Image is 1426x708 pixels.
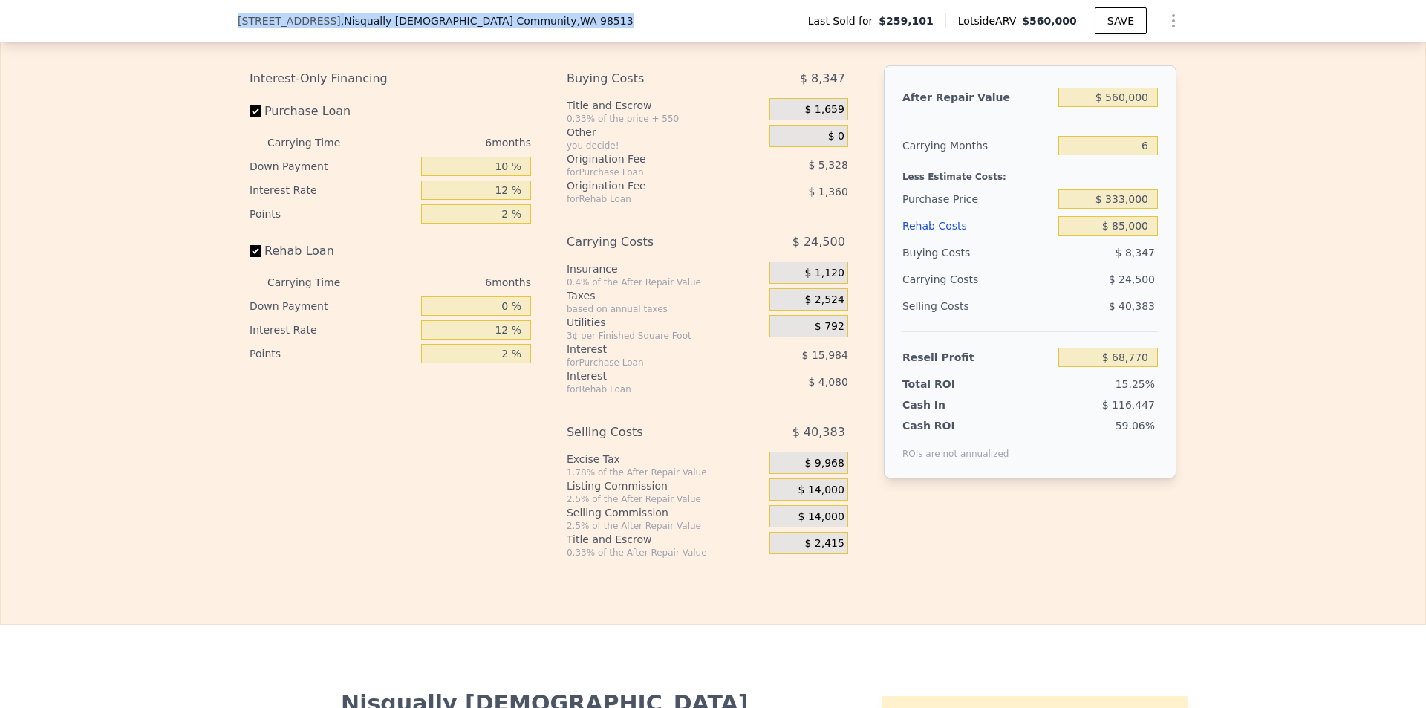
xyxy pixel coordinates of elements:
div: Selling Commission [567,505,764,520]
span: $ 116,447 [1102,399,1155,411]
div: you decide! [567,140,764,152]
span: $ 8,347 [800,65,845,92]
div: Rehab Costs [902,212,1052,239]
div: Origination Fee [567,178,732,193]
div: Down Payment [250,155,415,178]
span: $ 8,347 [1116,247,1155,259]
div: Cash In [902,397,995,412]
span: $ 1,659 [804,103,844,117]
div: Cash ROI [902,418,1009,433]
div: Utilities [567,315,764,330]
div: Listing Commission [567,478,764,493]
div: 6 months [370,270,531,294]
div: for Purchase Loan [567,166,732,178]
span: $560,000 [1022,15,1077,27]
div: Selling Costs [902,293,1052,319]
div: 0.33% of the price + 550 [567,113,764,125]
div: 2.5% of the After Repair Value [567,493,764,505]
div: for Rehab Loan [567,383,732,395]
div: Total ROI [902,377,995,392]
span: [STREET_ADDRESS] [238,13,341,28]
div: Carrying Costs [567,229,732,256]
span: , Nisqually [DEMOGRAPHIC_DATA] Community [341,13,634,28]
span: Last Sold for [808,13,879,28]
span: $ 14,000 [798,484,844,497]
span: $ 5,328 [808,159,847,171]
span: $ 9,968 [804,457,844,470]
div: Carrying Time [267,131,364,155]
div: 3¢ per Finished Square Foot [567,330,764,342]
label: Purchase Loan [250,98,415,125]
input: Rehab Loan [250,245,261,257]
span: $ 2,524 [804,293,844,307]
span: $ 24,500 [792,229,845,256]
div: Interest [567,368,732,383]
span: $ 792 [815,320,844,334]
span: $ 1,120 [804,267,844,280]
span: $ 1,360 [808,186,847,198]
div: Interest [567,342,732,357]
span: , WA 98513 [576,15,633,27]
div: for Purchase Loan [567,357,732,368]
div: based on annual taxes [567,303,764,315]
div: for Rehab Loan [567,193,732,205]
div: Selling Costs [567,419,732,446]
div: Purchase Price [902,186,1052,212]
div: 0.4% of the After Repair Value [567,276,764,288]
div: After Repair Value [902,84,1052,111]
div: Carrying Costs [902,266,995,293]
div: Origination Fee [567,152,732,166]
div: ROIs are not annualized [902,433,1009,460]
span: $ 15,984 [802,349,848,361]
span: 15.25% [1116,378,1155,390]
label: Rehab Loan [250,238,415,264]
div: Down Payment [250,294,415,318]
div: Carrying Months [902,132,1052,159]
div: 1.78% of the After Repair Value [567,467,764,478]
div: Title and Escrow [567,98,764,113]
span: $259,101 [879,13,934,28]
div: Points [250,342,415,366]
div: Taxes [567,288,764,303]
div: Less Estimate Costs: [902,159,1158,186]
div: Buying Costs [902,239,1052,266]
div: Buying Costs [567,65,732,92]
div: Carrying Time [267,270,364,294]
span: $ 2,415 [804,537,844,551]
div: Excise Tax [567,452,764,467]
span: $ 0 [828,130,844,143]
div: Points [250,202,415,226]
span: 59.06% [1116,420,1155,432]
div: Other [567,125,764,140]
span: Lotside ARV [958,13,1022,28]
div: Resell Profit [902,344,1052,371]
div: 6 months [370,131,531,155]
div: 2.5% of the After Repair Value [567,520,764,532]
input: Purchase Loan [250,105,261,117]
div: Interest Rate [250,318,415,342]
div: Interest Rate [250,178,415,202]
div: Interest-Only Financing [250,65,531,92]
button: SAVE [1095,7,1147,34]
span: $ 40,383 [792,419,845,446]
span: $ 40,383 [1109,300,1155,312]
div: 0.33% of the After Repair Value [567,547,764,559]
button: Show Options [1159,6,1188,36]
span: $ 4,080 [808,376,847,388]
div: Title and Escrow [567,532,764,547]
span: $ 24,500 [1109,273,1155,285]
span: $ 14,000 [798,510,844,524]
div: Insurance [567,262,764,276]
